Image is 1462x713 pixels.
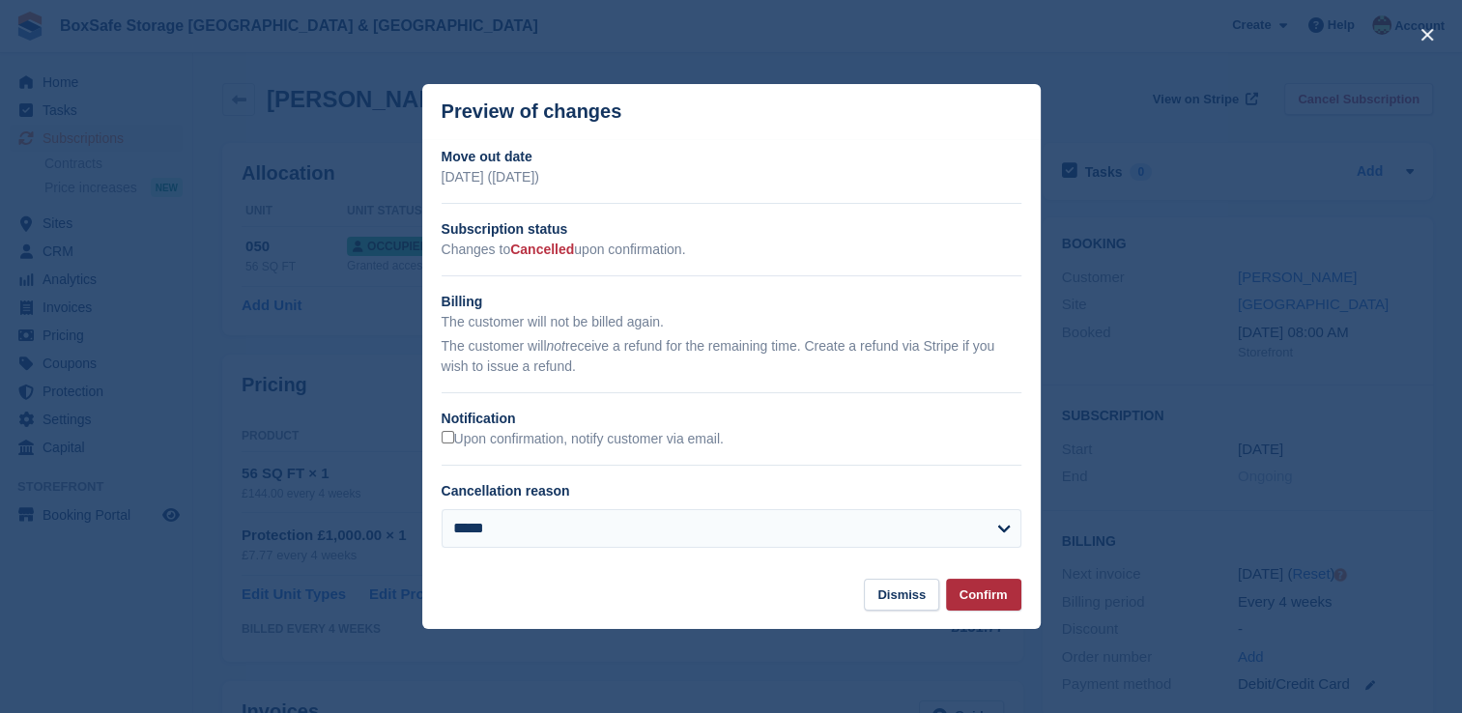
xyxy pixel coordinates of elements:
[546,338,564,354] em: not
[946,579,1021,611] button: Confirm
[442,100,622,123] p: Preview of changes
[442,292,1021,312] h2: Billing
[442,483,570,499] label: Cancellation reason
[1412,19,1443,50] button: close
[442,147,1021,167] h2: Move out date
[442,336,1021,377] p: The customer will receive a refund for the remaining time. Create a refund via Stripe if you wish...
[442,431,454,443] input: Upon confirmation, notify customer via email.
[442,431,724,448] label: Upon confirmation, notify customer via email.
[442,219,1021,240] h2: Subscription status
[442,312,1021,332] p: The customer will not be billed again.
[442,167,1021,187] p: [DATE] ([DATE])
[510,242,574,257] span: Cancelled
[442,240,1021,260] p: Changes to upon confirmation.
[442,409,1021,429] h2: Notification
[864,579,939,611] button: Dismiss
